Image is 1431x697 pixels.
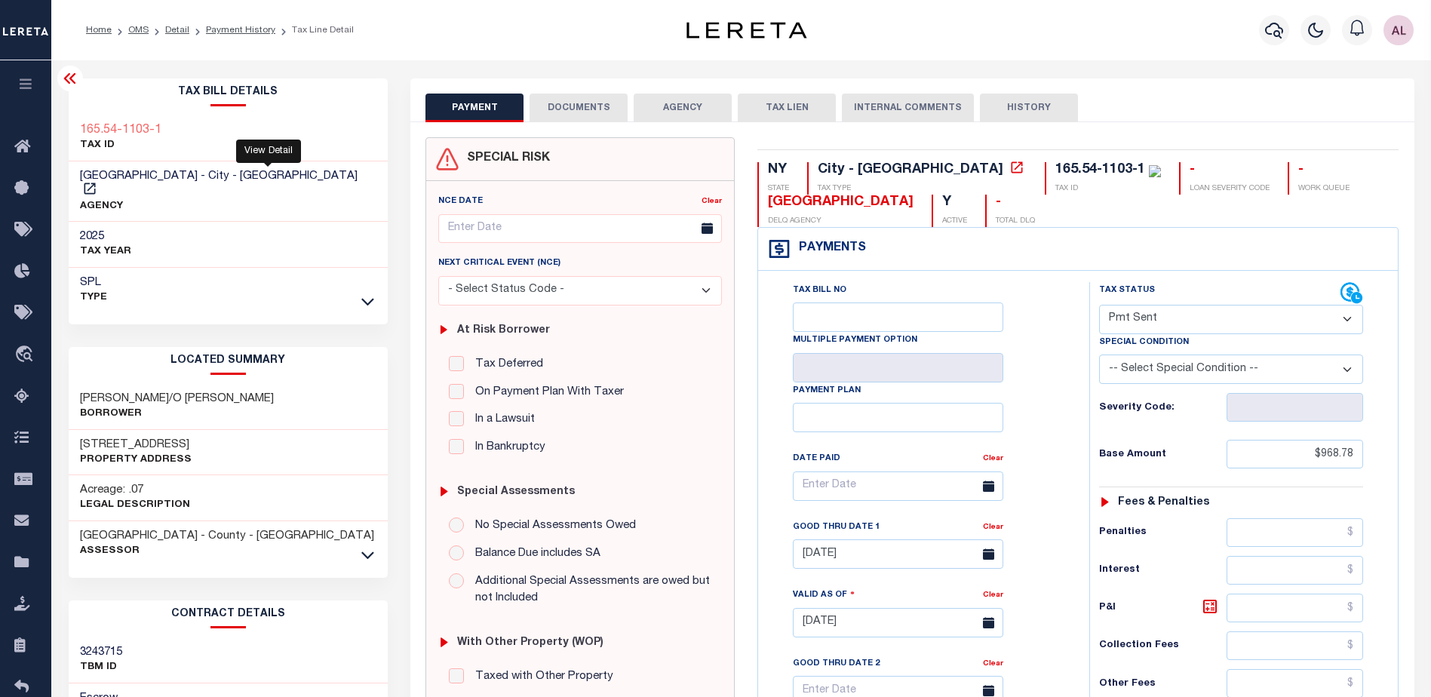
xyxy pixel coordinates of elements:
label: Balance Due includes SA [468,545,600,563]
label: Taxed with Other Property [468,668,613,686]
p: WORK QUEUE [1298,183,1350,195]
input: $ [1227,518,1364,547]
button: PAYMENT [425,94,524,122]
label: Tax Bill No [793,284,846,297]
a: Home [86,26,112,35]
label: No Special Assessments Owed [468,517,636,535]
input: Enter Date [793,471,1003,501]
h3: Acreage: .07 [80,483,190,498]
a: OMS [128,26,149,35]
h3: [STREET_ADDRESS] [80,438,192,453]
label: Good Thru Date 1 [793,521,880,534]
label: In Bankruptcy [468,439,545,456]
a: Clear [983,524,1003,531]
input: $ [1227,594,1364,622]
button: HISTORY [980,94,1078,122]
label: Additional Special Assessments are owed but not Included [468,573,711,607]
label: Multiple Payment Option [793,334,917,347]
h3: 3243715 [80,645,122,660]
p: LOAN SEVERITY CODE [1190,183,1270,195]
a: Clear [983,660,1003,668]
label: NCE Date [438,195,483,208]
h3: 2025 [80,229,131,244]
h6: with Other Property (WOP) [457,637,603,649]
div: NY [768,162,789,179]
input: Enter Date [793,539,1003,569]
div: [GEOGRAPHIC_DATA] [768,195,914,211]
label: On Payment Plan With Taxer [468,384,624,401]
input: $ [1227,556,1364,585]
p: Type [80,290,107,306]
p: TAX YEAR [80,244,131,259]
div: 165.54-1103-1 [1055,163,1145,177]
span: [GEOGRAPHIC_DATA] - City - [GEOGRAPHIC_DATA] [80,170,358,182]
button: TAX LIEN [738,94,836,122]
p: TAX ID [80,138,161,153]
p: TOTAL DLQ [996,216,1035,227]
p: AGENCY [80,199,377,214]
p: Property Address [80,453,192,468]
h6: Collection Fees [1099,640,1226,652]
label: Valid as Of [793,588,855,602]
h6: Interest [1099,564,1226,576]
p: DELQ AGENCY [768,216,914,227]
h3: [GEOGRAPHIC_DATA] - County - [GEOGRAPHIC_DATA] [80,529,374,544]
a: Clear [702,198,722,205]
p: Borrower [80,407,274,422]
label: Tax Status [1099,284,1155,297]
h6: Other Fees [1099,678,1226,690]
p: Legal Description [80,498,190,513]
p: TBM ID [80,660,122,675]
input: $ [1227,631,1364,660]
label: Payment Plan [793,385,861,398]
a: Payment History [206,26,275,35]
p: TAX ID [1055,183,1161,195]
img: check-icon-green.svg [1149,165,1161,177]
p: Assessor [80,544,374,559]
label: In a Lawsuit [468,411,535,428]
h6: Penalties [1099,527,1226,539]
button: AGENCY [634,94,732,122]
p: STATE [768,183,789,195]
h6: At Risk Borrower [457,324,550,337]
label: Next Critical Event (NCE) [438,257,560,270]
h3: SPL [80,275,107,290]
h4: Payments [791,241,866,256]
h4: SPECIAL RISK [459,152,550,166]
a: Clear [983,591,1003,599]
input: $ [1227,440,1364,468]
label: Tax Deferred [468,356,543,373]
div: - [1298,162,1350,179]
div: - [1190,162,1270,179]
label: Special Condition [1099,336,1189,349]
input: Enter Date [438,214,722,244]
h6: Special Assessments [457,486,575,499]
div: City - [GEOGRAPHIC_DATA] [818,163,1003,177]
button: INTERNAL COMMENTS [842,94,974,122]
i: travel_explore [14,345,38,365]
p: ACTIVE [942,216,967,227]
h2: CONTRACT details [69,600,388,628]
button: DOCUMENTS [530,94,628,122]
a: Detail [165,26,189,35]
li: Tax Line Detail [275,23,354,37]
label: Date Paid [793,453,840,465]
p: TAX TYPE [818,183,1027,195]
label: Good Thru Date 2 [793,658,880,671]
h6: Severity Code: [1099,402,1226,414]
h2: Tax Bill Details [69,78,388,106]
a: 165.54-1103-1 [80,123,161,138]
a: Clear [983,455,1003,462]
img: logo-dark.svg [686,22,807,38]
h6: Base Amount [1099,449,1226,461]
h6: Fees & Penalties [1118,496,1209,509]
div: - [996,195,1035,211]
h6: P&I [1099,597,1226,619]
div: Y [942,195,967,211]
input: Enter Date [793,608,1003,637]
div: View Detail [236,140,301,164]
h3: [PERSON_NAME]/O [PERSON_NAME] [80,391,274,407]
h2: LOCATED SUMMARY [69,347,388,375]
